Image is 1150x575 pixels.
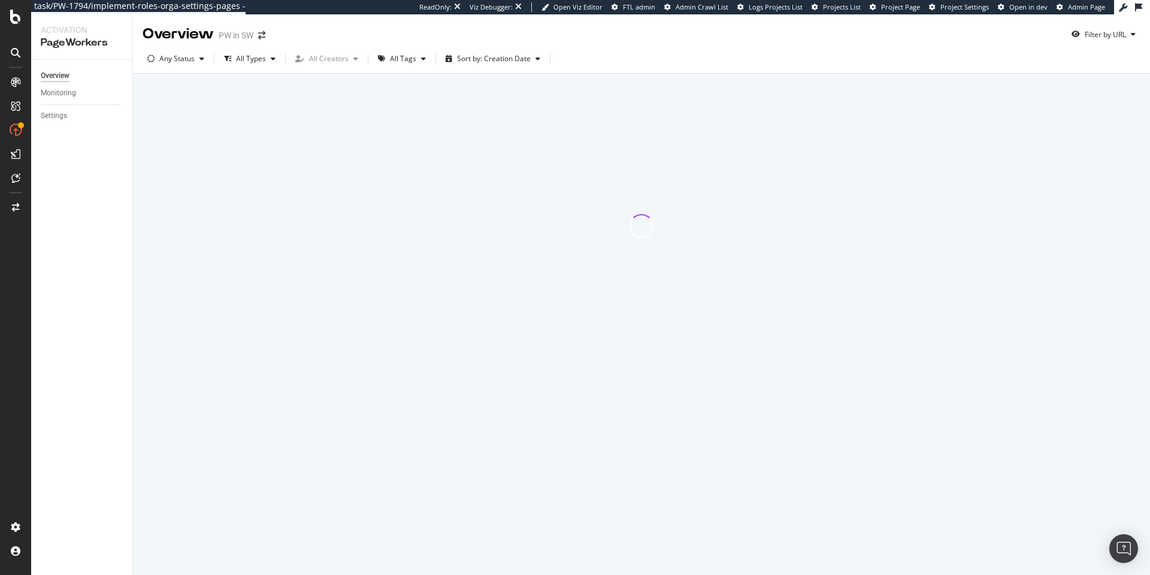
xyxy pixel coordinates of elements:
button: Filter by URL [1067,25,1140,44]
span: Admin Crawl List [676,2,728,11]
a: Admin Page [1057,2,1105,12]
span: FTL admin [623,2,655,11]
div: All Types [236,55,266,62]
a: Open in dev [998,2,1048,12]
div: Filter by URL [1085,29,1126,40]
a: Project Page [870,2,920,12]
span: Project Settings [940,2,989,11]
div: All Creators [309,55,349,62]
a: Logs Projects List [737,2,803,12]
div: Any Status [159,55,195,62]
a: Monitoring [41,87,124,100]
a: Admin Crawl List [664,2,728,12]
div: Viz Debugger: [470,2,513,12]
div: Overview [143,24,214,44]
span: Project Page [881,2,920,11]
div: Activation [41,24,123,36]
button: Sort by: Creation Date [441,49,545,68]
a: Project Settings [929,2,989,12]
span: Open Viz Editor [553,2,603,11]
div: ReadOnly: [419,2,452,12]
a: Open Viz Editor [541,2,603,12]
div: PW in SW [219,29,253,41]
button: All Creators [290,49,363,68]
span: Admin Page [1068,2,1105,11]
span: Open in dev [1009,2,1048,11]
button: All Types [219,49,280,68]
div: All Tags [390,55,416,62]
a: Overview [41,70,124,82]
a: Settings [41,110,124,122]
div: Overview [41,70,69,82]
span: Logs Projects List [749,2,803,11]
span: Projects List [823,2,861,11]
div: Settings [41,110,67,122]
div: PageWorkers [41,36,123,50]
a: Projects List [812,2,861,12]
a: FTL admin [612,2,655,12]
div: Sort by: Creation Date [457,55,531,62]
button: Any Status [143,49,209,68]
div: arrow-right-arrow-left [258,31,265,40]
div: Monitoring [41,87,76,100]
button: All Tags [373,49,431,68]
div: Open Intercom Messenger [1109,534,1138,563]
